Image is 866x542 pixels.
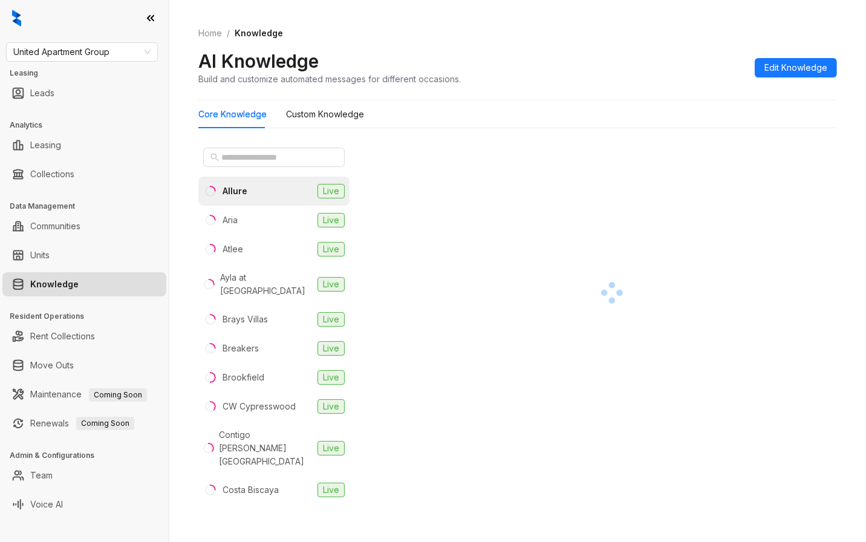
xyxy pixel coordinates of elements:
[10,311,169,322] h3: Resident Operations
[317,277,345,292] span: Live
[89,388,147,402] span: Coming Soon
[223,243,243,256] div: Atlee
[764,61,827,74] span: Edit Knowledge
[2,214,166,238] li: Communities
[10,450,169,461] h3: Admin & Configurations
[2,324,166,348] li: Rent Collections
[219,428,313,468] div: Contigo [PERSON_NAME][GEOGRAPHIC_DATA]
[317,399,345,414] span: Live
[2,162,166,186] li: Collections
[30,411,134,436] a: RenewalsComing Soon
[2,133,166,157] li: Leasing
[198,108,267,121] div: Core Knowledge
[2,463,166,488] li: Team
[317,312,345,327] span: Live
[227,27,230,40] li: /
[2,382,166,406] li: Maintenance
[317,370,345,385] span: Live
[223,184,247,198] div: Allure
[317,441,345,455] span: Live
[10,68,169,79] h3: Leasing
[2,353,166,377] li: Move Outs
[286,108,364,121] div: Custom Knowledge
[317,483,345,497] span: Live
[317,213,345,227] span: Live
[2,81,166,105] li: Leads
[317,184,345,198] span: Live
[2,492,166,517] li: Voice AI
[317,341,345,356] span: Live
[30,214,80,238] a: Communities
[30,162,74,186] a: Collections
[10,120,169,131] h3: Analytics
[223,483,279,497] div: Costa Biscaya
[12,10,21,27] img: logo
[198,50,319,73] h2: AI Knowledge
[2,243,166,267] li: Units
[30,243,50,267] a: Units
[30,133,61,157] a: Leasing
[223,342,259,355] div: Breakers
[223,313,268,326] div: Brays Villas
[30,324,95,348] a: Rent Collections
[30,272,79,296] a: Knowledge
[755,58,837,77] button: Edit Knowledge
[198,73,461,85] div: Build and customize automated messages for different occasions.
[223,400,296,413] div: CW Cypresswood
[30,353,74,377] a: Move Outs
[30,463,53,488] a: Team
[235,28,283,38] span: Knowledge
[76,417,134,430] span: Coming Soon
[30,492,63,517] a: Voice AI
[2,272,166,296] li: Knowledge
[196,27,224,40] a: Home
[223,371,264,384] div: Brookfield
[223,214,238,227] div: Aria
[13,43,151,61] span: United Apartment Group
[317,242,345,256] span: Live
[2,411,166,436] li: Renewals
[30,81,54,105] a: Leads
[210,153,219,162] span: search
[220,271,313,298] div: Ayla at [GEOGRAPHIC_DATA]
[10,201,169,212] h3: Data Management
